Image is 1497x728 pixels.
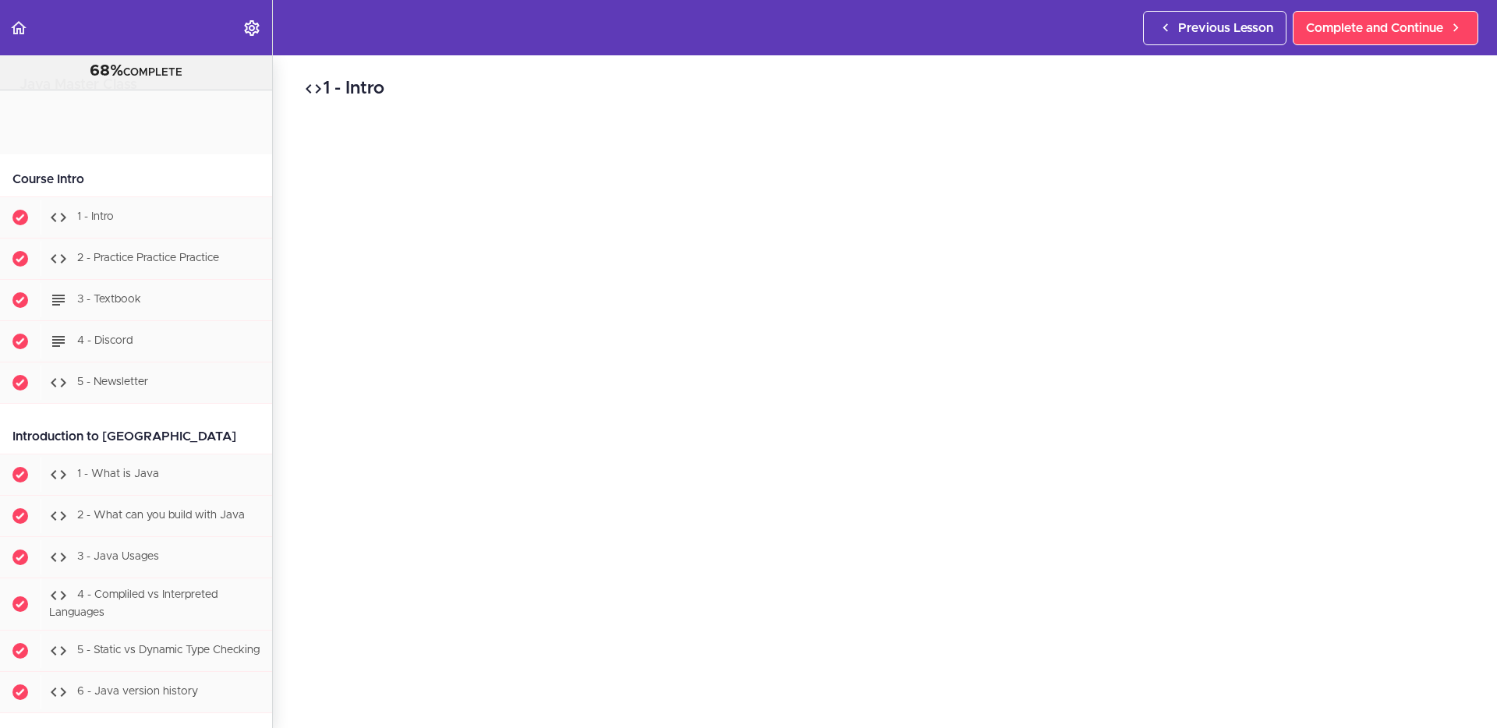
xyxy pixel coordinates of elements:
span: 1 - What is Java [77,468,159,479]
span: 68% [90,63,123,79]
span: Complete and Continue [1306,19,1443,37]
svg: Settings Menu [242,19,261,37]
span: Previous Lesson [1178,19,1273,37]
a: Complete and Continue [1293,11,1478,45]
a: Previous Lesson [1143,11,1286,45]
span: 6 - Java version history [77,686,198,697]
span: 5 - Newsletter [77,376,148,387]
div: COMPLETE [19,62,253,82]
span: 3 - Textbook [77,294,141,305]
span: 4 - Discord [77,335,133,346]
span: 1 - Intro [77,211,114,222]
span: 2 - What can you build with Java [77,510,245,521]
span: 2 - Practice Practice Practice [77,253,219,263]
span: 5 - Static vs Dynamic Type Checking [77,645,260,656]
span: 3 - Java Usages [77,551,159,562]
h2: 1 - Intro [304,76,1466,102]
span: 4 - Compliled vs Interpreted Languages [49,589,218,618]
svg: Back to course curriculum [9,19,28,37]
